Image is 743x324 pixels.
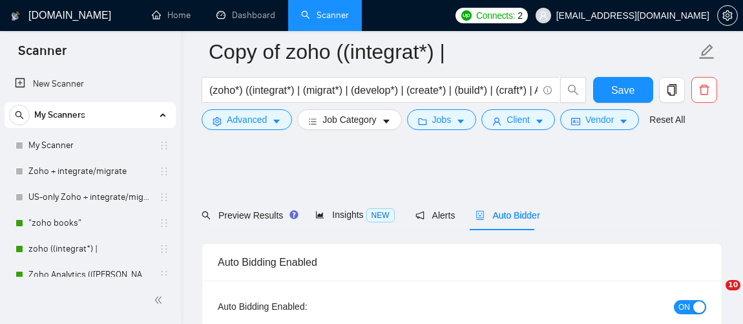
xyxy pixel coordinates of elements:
span: robot [476,211,485,220]
a: setting [717,10,738,21]
input: Scanner name... [209,36,696,68]
span: user [492,116,501,126]
span: Jobs [432,113,452,127]
span: area-chart [315,210,324,219]
button: Save [593,77,653,103]
span: holder [159,270,169,280]
span: Preview Results [202,210,295,221]
a: Reset All [649,113,685,127]
li: New Scanner [5,71,176,97]
span: holder [159,218,169,228]
span: Client [507,113,530,127]
span: Job Category [322,113,376,127]
a: dashboardDashboard [216,10,275,21]
span: caret-down [272,116,281,126]
button: settingAdvancedcaret-down [202,109,292,130]
button: folderJobscaret-down [407,109,477,130]
span: double-left [154,294,167,307]
span: holder [159,192,169,202]
span: 2 [518,8,523,23]
span: Vendor [585,113,614,127]
span: info-circle [543,86,552,94]
iframe: Intercom live chat [699,280,730,311]
span: Advanced [227,113,267,127]
button: search [9,105,30,125]
input: Search Freelance Jobs... [209,82,538,98]
span: idcard [571,116,580,126]
span: Scanner [8,41,77,69]
button: idcardVendorcaret-down [560,109,639,130]
span: NEW [366,208,395,222]
button: setting [717,5,738,26]
img: logo [11,6,20,27]
span: copy [660,84,684,96]
div: Auto Bidding Enabled: [218,299,381,314]
span: caret-down [456,116,465,126]
a: zoho ((integrat*) | [28,236,151,262]
span: notification [415,211,424,220]
span: delete [692,84,717,96]
button: search [560,77,586,103]
a: New Scanner [15,71,165,97]
span: search [10,111,29,120]
span: holder [159,244,169,254]
span: setting [213,116,222,126]
span: edit [698,43,715,60]
span: Insights [315,210,394,220]
img: upwork-logo.png [461,10,472,21]
span: Save [611,82,634,98]
span: search [561,84,585,96]
span: 10 [726,280,740,290]
span: search [202,211,211,220]
span: holder [159,140,169,151]
a: My Scanner [28,133,151,158]
button: barsJob Categorycaret-down [297,109,401,130]
a: "zoho books" [28,210,151,236]
a: searchScanner [301,10,349,21]
div: Auto Bidding Enabled [218,244,706,281]
a: Zoho + integrate/migrate [28,158,151,184]
a: US-only Zoho + integrate/migrate [28,184,151,210]
button: userClientcaret-down [481,109,555,130]
span: My Scanners [34,102,85,128]
button: delete [691,77,717,103]
span: bars [308,116,317,126]
span: holder [159,166,169,177]
span: user [539,11,548,20]
span: caret-down [382,116,391,126]
span: caret-down [619,116,628,126]
button: copy [659,77,685,103]
a: Zoho Analytics (([PERSON_NAME] [28,262,151,288]
span: folder [418,116,427,126]
span: ON [678,300,690,314]
span: Alerts [415,210,455,221]
span: Connects: [476,8,515,23]
div: Tooltip anchor [288,209,300,221]
a: homeHome [152,10,191,21]
span: caret-down [535,116,544,126]
span: Auto Bidder [476,210,539,221]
